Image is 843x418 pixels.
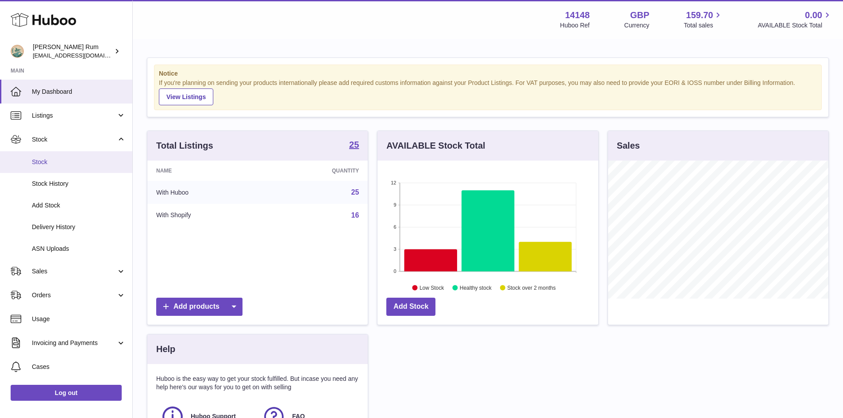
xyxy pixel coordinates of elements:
[156,343,175,355] h3: Help
[159,88,213,105] a: View Listings
[147,204,266,227] td: With Shopify
[32,180,126,188] span: Stock History
[266,161,368,181] th: Quantity
[32,267,116,276] span: Sales
[11,45,24,58] img: mail@bartirum.wales
[32,135,116,144] span: Stock
[159,79,817,105] div: If you're planning on sending your products internationally please add required customs informati...
[630,9,649,21] strong: GBP
[758,21,832,30] span: AVAILABLE Stock Total
[349,140,359,149] strong: 25
[33,43,112,60] div: [PERSON_NAME] Rum
[386,140,485,152] h3: AVAILABLE Stock Total
[147,181,266,204] td: With Huboo
[32,158,126,166] span: Stock
[159,69,817,78] strong: Notice
[386,298,435,316] a: Add Stock
[684,21,723,30] span: Total sales
[394,224,396,230] text: 6
[11,385,122,401] a: Log out
[32,111,116,120] span: Listings
[32,315,126,323] span: Usage
[805,9,822,21] span: 0.00
[624,21,650,30] div: Currency
[32,245,126,253] span: ASN Uploads
[560,21,590,30] div: Huboo Ref
[156,375,359,391] p: Huboo is the easy way to get your stock fulfilled. But incase you need any help here's our ways f...
[156,140,213,152] h3: Total Listings
[617,140,640,152] h3: Sales
[33,52,130,59] span: [EMAIL_ADDRESS][DOMAIN_NAME]
[32,88,126,96] span: My Dashboard
[147,161,266,181] th: Name
[460,284,492,291] text: Healthy stock
[351,211,359,219] a: 16
[32,291,116,299] span: Orders
[32,223,126,231] span: Delivery History
[758,9,832,30] a: 0.00 AVAILABLE Stock Total
[420,284,444,291] text: Low Stock
[684,9,723,30] a: 159.70 Total sales
[32,201,126,210] span: Add Stock
[349,140,359,151] a: 25
[32,363,126,371] span: Cases
[686,9,713,21] span: 159.70
[351,188,359,196] a: 25
[394,268,396,274] text: 0
[565,9,590,21] strong: 14148
[394,202,396,207] text: 9
[156,298,243,316] a: Add products
[391,180,396,185] text: 12
[32,339,116,347] span: Invoicing and Payments
[394,246,396,252] text: 3
[508,284,556,291] text: Stock over 2 months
